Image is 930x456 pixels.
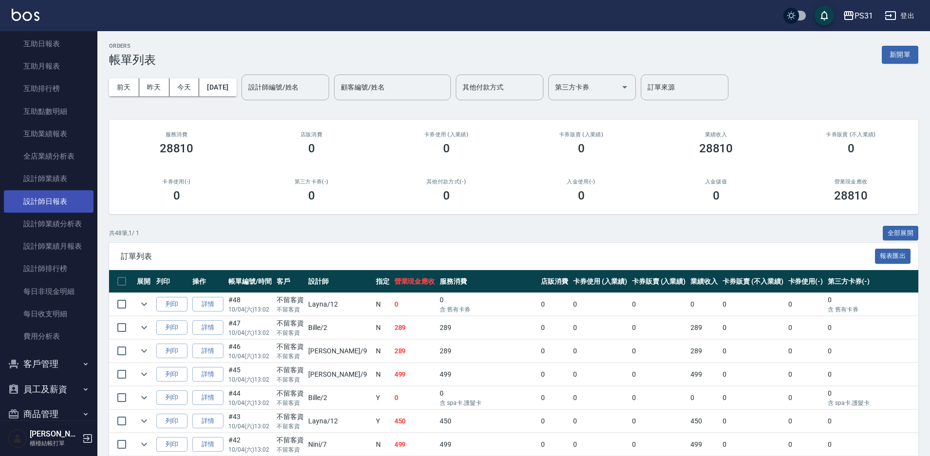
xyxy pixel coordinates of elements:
[786,410,826,433] td: 0
[173,189,180,202] h3: 0
[226,433,274,456] td: #42
[839,6,877,26] button: PS31
[630,293,688,316] td: 0
[825,293,927,316] td: 0
[228,352,272,361] p: 10/04 (六) 13:02
[192,390,223,405] a: 詳情
[848,142,855,155] h3: 0
[4,257,93,280] a: 設計師排行榜
[308,189,315,202] h3: 0
[4,190,93,213] a: 設計師日報表
[883,226,919,241] button: 全部展開
[137,414,151,428] button: expand row
[109,78,139,96] button: 前天
[373,386,392,409] td: Y
[825,340,927,363] td: 0
[226,340,274,363] td: #46
[121,252,875,261] span: 訂單列表
[192,437,223,452] a: 詳情
[720,410,785,433] td: 0
[169,78,200,96] button: 今天
[437,363,539,386] td: 499
[630,363,688,386] td: 0
[437,410,539,433] td: 450
[156,344,187,359] button: 列印
[373,316,392,339] td: N
[109,229,139,237] p: 共 48 筆, 1 / 1
[825,363,927,386] td: 0
[391,131,502,138] h2: 卡券使用 (入業績)
[190,270,226,293] th: 操作
[4,77,93,100] a: 互助排行榜
[392,433,438,456] td: 499
[306,410,373,433] td: Layna /12
[720,386,785,409] td: 0
[373,410,392,433] td: Y
[137,344,151,358] button: expand row
[137,390,151,405] button: expand row
[277,328,304,337] p: 不留客資
[226,270,274,293] th: 帳單編號/時間
[192,367,223,382] a: 詳情
[192,297,223,312] a: 詳情
[825,386,927,409] td: 0
[373,433,392,456] td: N
[306,433,373,456] td: Nini /7
[630,316,688,339] td: 0
[228,445,272,454] p: 10/04 (六) 13:02
[437,316,539,339] td: 289
[825,270,927,293] th: 第三方卡券(-)
[226,363,274,386] td: #45
[539,410,571,433] td: 0
[688,340,720,363] td: 289
[277,399,304,407] p: 不留客資
[539,293,571,316] td: 0
[306,293,373,316] td: Layna /12
[4,33,93,55] a: 互助日報表
[156,414,187,429] button: 列印
[825,433,927,456] td: 0
[373,270,392,293] th: 指定
[228,305,272,314] p: 10/04 (六) 13:02
[277,318,304,328] div: 不留客資
[4,213,93,235] a: 設計師業績分析表
[630,410,688,433] td: 0
[525,131,637,138] h2: 卡券販賣 (入業績)
[660,179,772,185] h2: 入金儲值
[373,293,392,316] td: N
[277,352,304,361] p: 不留客資
[277,435,304,445] div: 不留客資
[306,363,373,386] td: [PERSON_NAME] /9
[137,320,151,335] button: expand row
[688,386,720,409] td: 0
[828,305,924,314] p: 含 舊有卡券
[825,410,927,433] td: 0
[192,414,223,429] a: 詳情
[4,123,93,145] a: 互助業績報表
[786,316,826,339] td: 0
[306,386,373,409] td: Bille /2
[256,131,367,138] h2: 店販消費
[226,410,274,433] td: #43
[277,365,304,375] div: 不留客資
[834,189,868,202] h3: 28810
[4,303,93,325] a: 每日收支明細
[578,142,585,155] h3: 0
[786,293,826,316] td: 0
[154,270,190,293] th: 列印
[12,9,39,21] img: Logo
[109,43,156,49] h2: ORDERS
[277,295,304,305] div: 不留客資
[786,433,826,456] td: 0
[392,270,438,293] th: 營業現金應收
[277,388,304,399] div: 不留客資
[443,189,450,202] h3: 0
[228,328,272,337] p: 10/04 (六) 13:02
[30,429,79,439] h5: [PERSON_NAME]
[156,437,187,452] button: 列印
[699,142,733,155] h3: 28810
[688,433,720,456] td: 499
[437,433,539,456] td: 499
[306,270,373,293] th: 設計師
[4,351,93,377] button: 客戶管理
